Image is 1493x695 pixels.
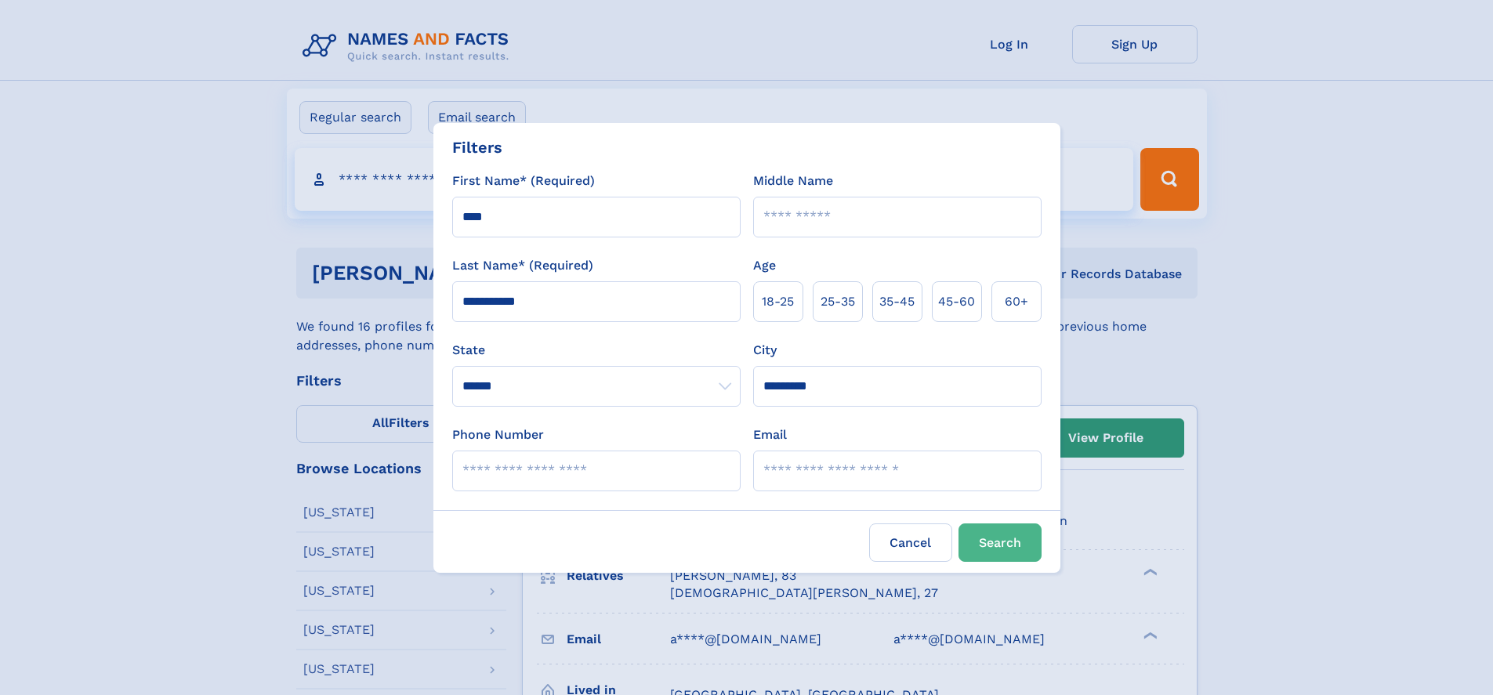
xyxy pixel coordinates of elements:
[753,425,787,444] label: Email
[753,341,777,360] label: City
[452,341,741,360] label: State
[1005,292,1028,311] span: 60+
[958,523,1042,562] button: Search
[452,256,593,275] label: Last Name* (Required)
[452,136,502,159] div: Filters
[938,292,975,311] span: 45‑60
[753,256,776,275] label: Age
[821,292,855,311] span: 25‑35
[762,292,794,311] span: 18‑25
[753,172,833,190] label: Middle Name
[879,292,915,311] span: 35‑45
[452,172,595,190] label: First Name* (Required)
[452,425,544,444] label: Phone Number
[869,523,952,562] label: Cancel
